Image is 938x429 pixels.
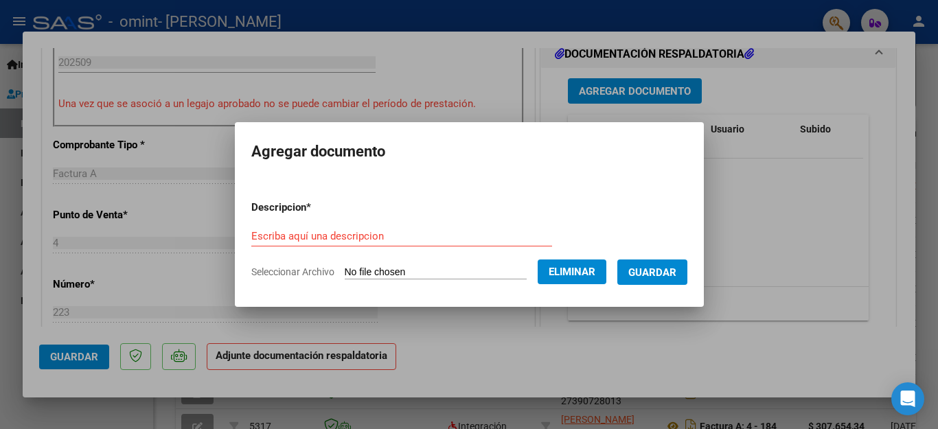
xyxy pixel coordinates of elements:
[538,259,606,284] button: Eliminar
[251,200,382,216] p: Descripcion
[617,259,687,285] button: Guardar
[251,266,334,277] span: Seleccionar Archivo
[549,266,595,278] span: Eliminar
[251,139,687,165] h2: Agregar documento
[891,382,924,415] div: Open Intercom Messenger
[628,266,676,279] span: Guardar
